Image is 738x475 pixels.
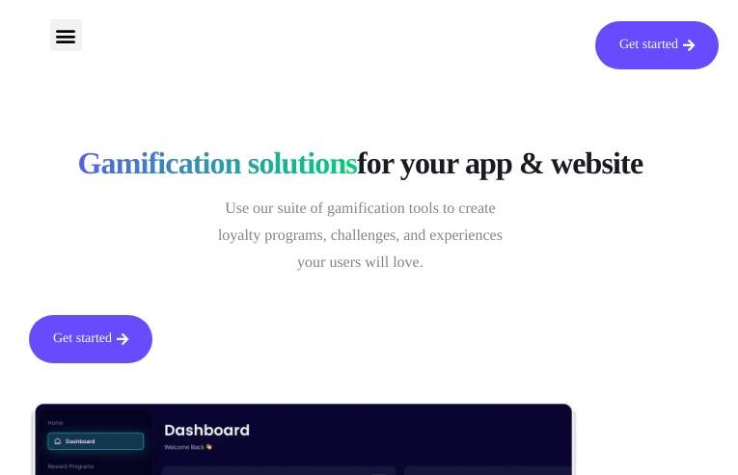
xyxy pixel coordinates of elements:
[595,21,719,69] a: Get started
[29,145,692,181] h1: for your app & website
[619,39,678,52] span: Get started
[205,196,514,277] p: Use our suite of gamification tools to create loyalty programs, challenges, and experiences your ...
[29,315,152,363] a: Get started
[53,332,112,346] span: Get started
[50,19,82,51] div: Menu Toggle
[78,145,357,181] span: Gamification solutions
